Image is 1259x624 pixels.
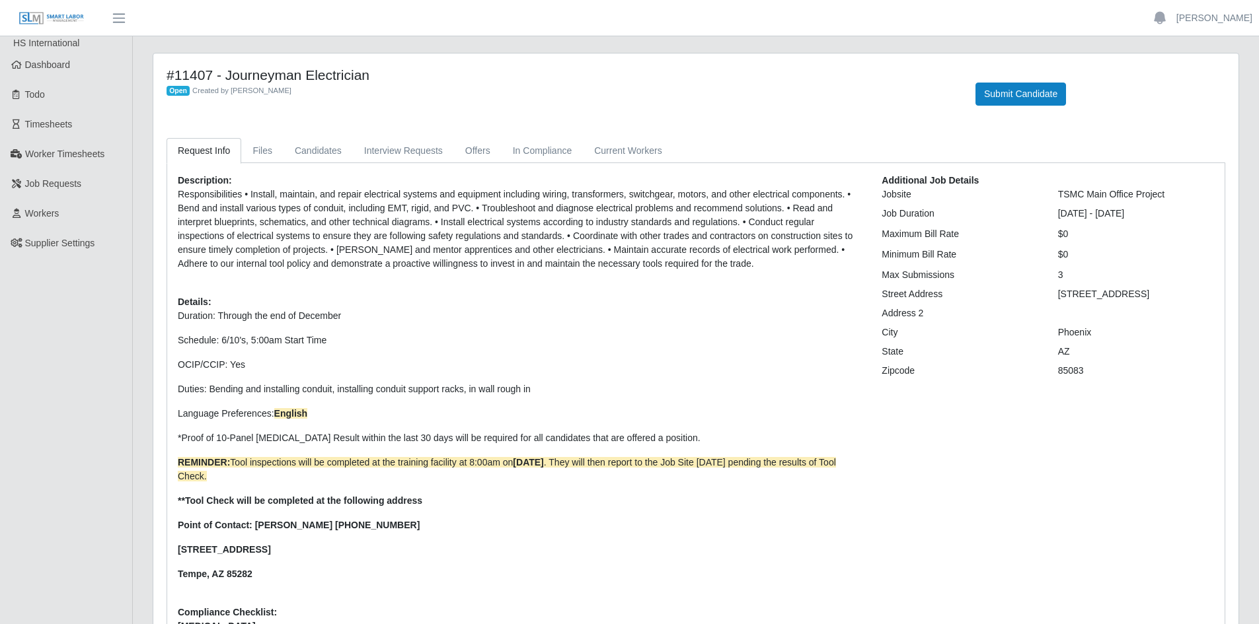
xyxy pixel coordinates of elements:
[1048,268,1224,282] div: 3
[178,296,211,307] b: Details:
[25,119,73,129] span: Timesheets
[25,208,59,219] span: Workers
[167,138,241,164] a: Request Info
[25,149,104,159] span: Worker Timesheets
[1048,287,1224,301] div: [STREET_ADDRESS]
[178,188,862,271] p: Responsibilities • Install, maintain, and repair electrical systems and equipment including wirin...
[872,188,1048,201] div: Jobsite
[513,457,543,468] strong: [DATE]
[872,345,1048,359] div: State
[178,431,862,445] p: *Proof of 10-Panel [MEDICAL_DATA] Result within the last 30 days will be required for all candida...
[872,248,1048,261] div: Minimum Bill Rate
[178,520,420,530] strong: Point of Contact: [PERSON_NAME] [PHONE_NUMBER]
[25,178,82,189] span: Job Requests
[178,309,862,323] p: Duration: Through the end of December
[872,287,1048,301] div: Street Address
[1048,364,1224,378] div: 85083
[25,238,95,248] span: Supplier Settings
[1176,11,1252,25] a: [PERSON_NAME]
[1048,248,1224,261] div: $0
[215,384,531,394] span: ending and installing conduit, installing conduit support racks, in wall rough in
[1048,207,1224,221] div: [DATE] - [DATE]
[1048,227,1224,241] div: $0
[19,11,85,26] img: SLM Logo
[167,67,956,83] h4: #11407 - Journeyman Electrician
[872,364,1048,378] div: Zipcode
[178,333,862,347] p: Schedule: 6/10's, 5:00am Start Time
[178,175,232,186] b: Description:
[178,382,862,396] p: Duties: B
[284,138,353,164] a: Candidates
[167,86,190,96] span: Open
[178,607,277,617] b: Compliance Checklist:
[1048,345,1224,359] div: AZ
[872,207,1048,221] div: Job Duration
[454,138,502,164] a: Offers
[975,83,1066,106] button: Submit Candidate
[882,175,979,186] b: Additional Job Details
[178,457,836,481] span: Tool inspections will be completed at the training facility at 8:00am on . They will then report ...
[1048,188,1224,201] div: TSMC Main Office Project
[872,268,1048,282] div: Max Submissions
[178,457,230,468] strong: REMINDER:
[274,408,308,419] strong: English
[25,59,71,70] span: Dashboard
[13,38,79,48] span: HS International
[192,87,291,94] span: Created by [PERSON_NAME]
[178,544,271,555] strong: [STREET_ADDRESS]
[178,569,252,579] strong: Tempe, AZ 85282
[502,138,584,164] a: In Compliance
[353,138,454,164] a: Interview Requests
[178,495,422,506] strong: **Tool Check will be completed at the following address
[872,326,1048,339] div: City
[583,138,673,164] a: Current Workers
[178,407,862,421] p: Language Preferences:
[241,138,284,164] a: Files
[872,306,1048,320] div: Address 2
[1048,326,1224,339] div: Phoenix
[178,358,862,372] p: OCIP/CCIP: Yes
[872,227,1048,241] div: Maximum Bill Rate
[25,89,45,100] span: Todo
